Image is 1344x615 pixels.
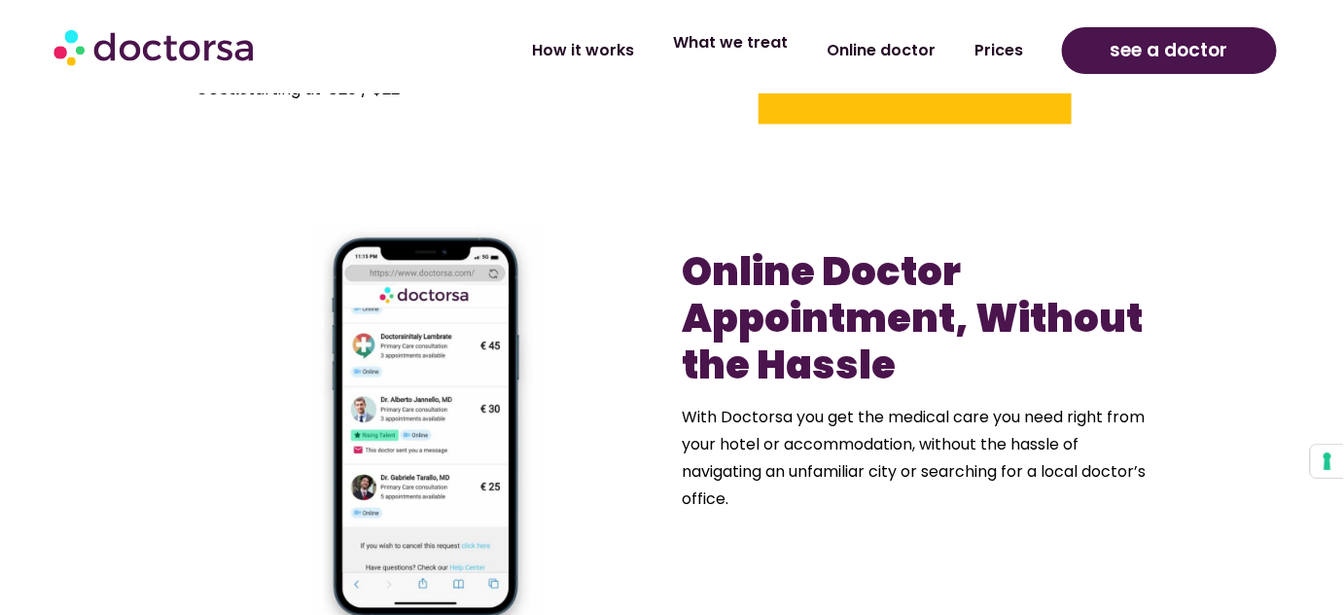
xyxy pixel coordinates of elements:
[358,28,1043,73] nav: Menu
[682,244,1143,392] b: Online Doctor Appointment, Without the Hassle
[1111,35,1228,66] span: see a doctor
[513,28,654,73] a: How it works
[955,28,1043,73] a: Prices
[654,20,807,65] a: What we treat
[682,404,1149,513] p: With Doctorsa you get the medical care you need right from your hotel or accommodation, without t...
[1311,445,1344,478] button: Your consent preferences for tracking technologies
[1062,27,1277,74] a: see a doctor
[807,28,955,73] a: Online doctor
